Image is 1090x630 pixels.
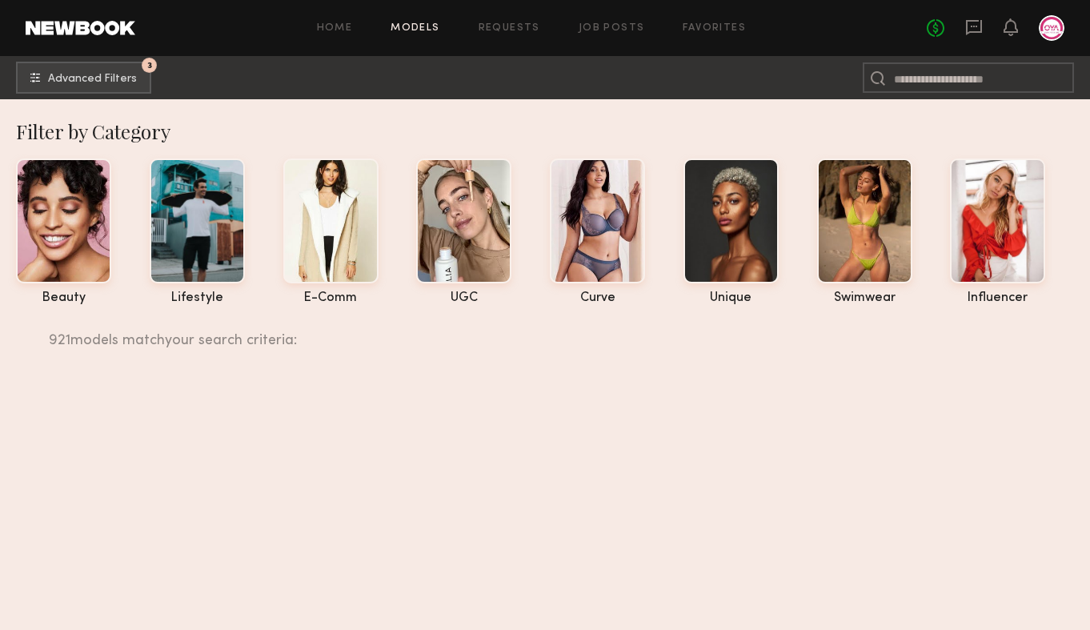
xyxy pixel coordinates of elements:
[49,315,1044,348] div: 921 models match your search criteria:
[283,291,379,305] div: e-comm
[579,23,645,34] a: Job Posts
[683,23,746,34] a: Favorites
[317,23,353,34] a: Home
[16,62,151,94] button: 3Advanced Filters
[16,118,1090,144] div: Filter by Category
[150,291,245,305] div: lifestyle
[683,291,779,305] div: unique
[817,291,912,305] div: swimwear
[479,23,540,34] a: Requests
[147,62,152,69] span: 3
[550,291,645,305] div: curve
[950,291,1045,305] div: influencer
[416,291,511,305] div: UGC
[48,74,137,85] span: Advanced Filters
[16,291,111,305] div: beauty
[391,23,439,34] a: Models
